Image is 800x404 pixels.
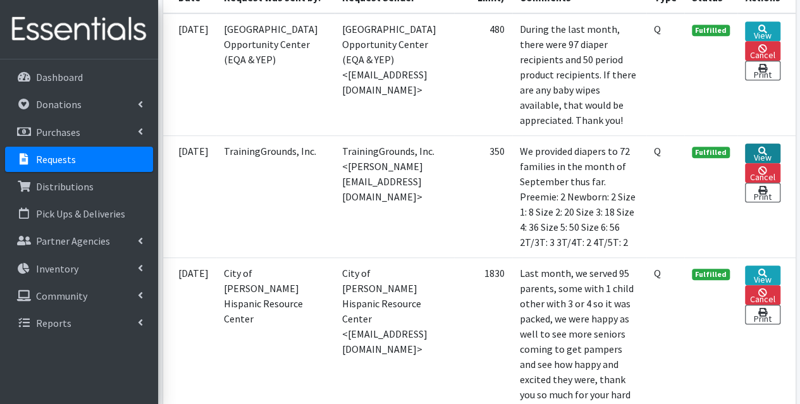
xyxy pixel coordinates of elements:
[745,183,780,202] a: Print
[36,153,76,166] p: Requests
[36,207,125,220] p: Pick Ups & Deliveries
[5,64,153,90] a: Dashboard
[454,13,512,136] td: 480
[216,136,335,258] td: TrainingGrounds, Inc.
[5,8,153,51] img: HumanEssentials
[5,256,153,281] a: Inventory
[36,235,110,247] p: Partner Agencies
[5,92,153,117] a: Donations
[5,228,153,254] a: Partner Agencies
[745,266,780,285] a: View
[512,136,646,258] td: We provided diapers to 72 families in the month of September thus far. Preemie: 2 Newborn: 2 Size...
[745,285,780,305] a: Cancel
[5,310,153,336] a: Reports
[335,136,454,258] td: TrainingGrounds, Inc. <[PERSON_NAME][EMAIL_ADDRESS][DOMAIN_NAME]>
[36,126,80,138] p: Purchases
[36,317,71,329] p: Reports
[454,136,512,258] td: 350
[5,201,153,226] a: Pick Ups & Deliveries
[654,267,661,279] abbr: Quantity
[512,13,646,136] td: During the last month, there were 97 diaper recipients and 50 period product recipients. If there...
[5,174,153,199] a: Distributions
[745,163,780,183] a: Cancel
[692,269,730,280] span: Fulfilled
[36,71,83,83] p: Dashboard
[36,180,94,193] p: Distributions
[36,290,87,302] p: Community
[163,136,216,258] td: [DATE]
[745,21,780,41] a: View
[216,13,335,136] td: [GEOGRAPHIC_DATA] Opportunity Center (EQA & YEP)
[5,119,153,145] a: Purchases
[692,147,730,158] span: Fulfilled
[654,145,661,157] abbr: Quantity
[654,23,661,35] abbr: Quantity
[745,61,780,80] a: Print
[163,13,216,136] td: [DATE]
[5,147,153,172] a: Requests
[36,262,78,275] p: Inventory
[692,25,730,36] span: Fulfilled
[36,98,82,111] p: Donations
[745,41,780,61] a: Cancel
[5,283,153,309] a: Community
[745,305,780,324] a: Print
[335,13,454,136] td: [GEOGRAPHIC_DATA] Opportunity Center (EQA & YEP) <[EMAIL_ADDRESS][DOMAIN_NAME]>
[745,144,780,163] a: View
